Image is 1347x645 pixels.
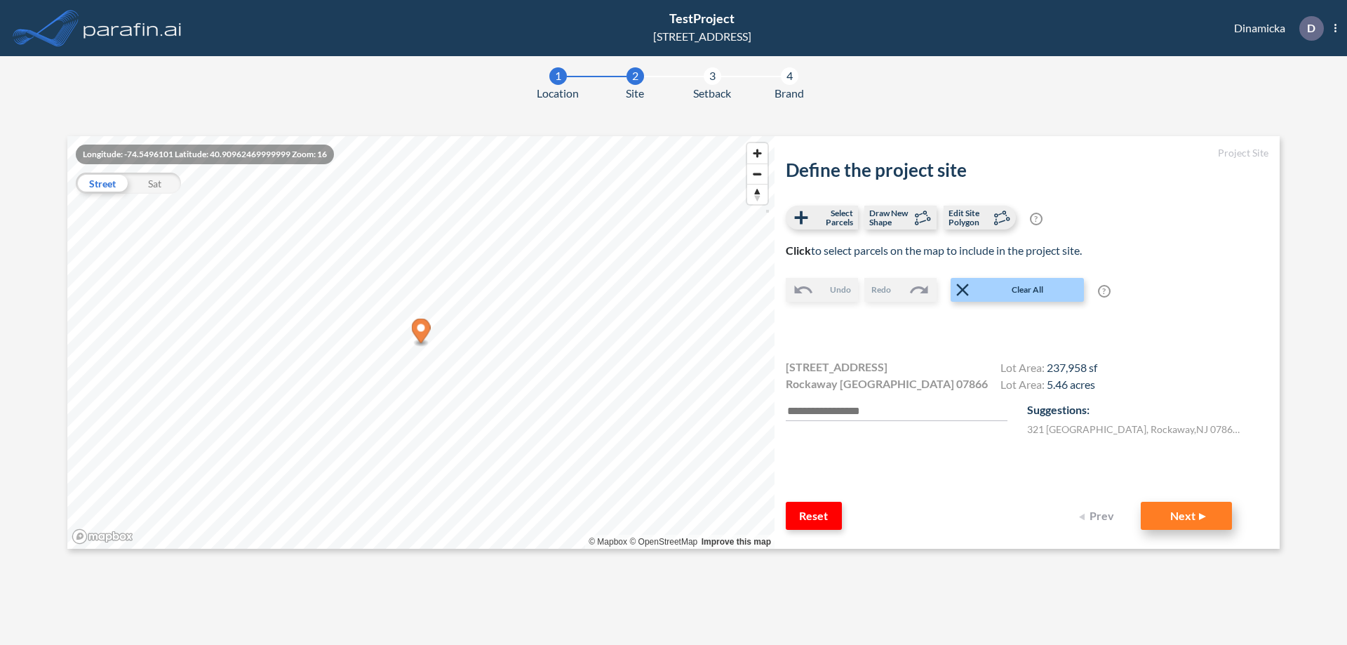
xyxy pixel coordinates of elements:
span: [STREET_ADDRESS] [786,359,887,375]
div: 4 [781,67,798,85]
button: Clear All [951,278,1084,302]
button: Prev [1071,502,1127,530]
span: Reset bearing to north [747,185,768,204]
h4: Lot Area: [1000,361,1097,378]
button: Reset bearing to north [747,184,768,204]
span: Brand [775,85,804,102]
button: Zoom out [747,164,768,184]
span: 237,958 sf [1047,361,1097,374]
p: D [1307,22,1315,34]
span: Redo [871,284,891,296]
button: Undo [786,278,858,302]
div: Dinamicka [1213,16,1336,41]
b: Click [786,244,811,257]
button: Reset [786,502,842,530]
span: Site [626,85,644,102]
img: logo [81,14,185,42]
button: Next [1141,502,1232,530]
div: Street [76,173,128,194]
span: Select Parcels [812,208,853,227]
div: Map marker [412,319,431,347]
span: ? [1030,213,1043,225]
span: Setback [693,85,731,102]
div: Sat [128,173,181,194]
div: 3 [704,67,721,85]
span: Clear All [973,284,1083,296]
h4: Lot Area: [1000,378,1097,394]
span: Draw New Shape [869,208,911,227]
span: 5.46 acres [1047,378,1095,391]
a: Mapbox [589,537,627,547]
span: Location [537,85,579,102]
a: Mapbox homepage [72,528,133,545]
span: Edit Site Polygon [949,208,990,227]
span: Undo [830,284,851,296]
p: Suggestions: [1027,401,1268,418]
span: Rockaway [GEOGRAPHIC_DATA] 07866 [786,375,988,392]
span: TestProject [669,11,735,26]
span: to select parcels on the map to include in the project site. [786,244,1082,257]
div: 1 [549,67,567,85]
a: Improve this map [702,537,771,547]
div: [STREET_ADDRESS] [653,28,751,45]
h2: Define the project site [786,159,1268,181]
button: Redo [864,278,937,302]
label: 321 [GEOGRAPHIC_DATA] , Rockaway , NJ 07866 , US [1027,422,1245,437]
div: Longitude: -74.5496101 Latitude: 40.90962469999999 Zoom: 16 [76,145,334,164]
span: ? [1098,285,1111,298]
button: Zoom in [747,143,768,164]
a: OpenStreetMap [629,537,697,547]
h5: Project Site [786,147,1268,159]
div: 2 [626,67,644,85]
canvas: Map [67,136,775,549]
